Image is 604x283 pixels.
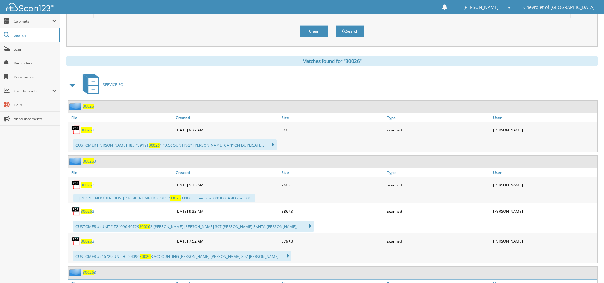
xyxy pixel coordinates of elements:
a: File [68,168,174,177]
span: Bookmarks [14,74,56,80]
a: User [491,168,597,177]
span: User Reports [14,88,52,94]
div: scanned [386,205,491,218]
div: CUSTOMER #: 46729 UNITH T24096 3 ACCOUNTING [PERSON_NAME] [PERSON_NAME] 307 [PERSON_NAME] [73,251,291,261]
img: PDF.png [71,180,81,190]
span: Announcements [14,116,56,122]
a: 300263 [81,182,94,188]
span: 30026 [170,195,181,201]
span: Reminders [14,60,56,66]
a: Size [280,113,386,122]
img: folder2.png [69,157,83,165]
span: 30026 [81,182,92,188]
div: [PERSON_NAME] [491,235,597,247]
span: Help [14,102,56,108]
span: [PERSON_NAME] [463,5,499,9]
a: SERVICE RO [79,72,123,97]
div: [PERSON_NAME] [491,179,597,191]
div: [DATE] 9:32 AM [174,124,280,136]
span: 30026 [81,209,92,214]
a: Size [280,168,386,177]
img: folder2.png [69,102,83,110]
div: scanned [386,179,491,191]
div: scanned [386,124,491,136]
div: CUSTOMER #: UNIT# T24096 46729 3 [PERSON_NAME] [PERSON_NAME] 307 [PERSON_NAME] SANTA [PERSON_NAME... [73,221,314,232]
span: Search [14,32,55,38]
iframe: Chat Widget [572,253,604,283]
div: Matches found for "30026" [66,56,598,66]
a: User [491,113,597,122]
div: 2MB [280,179,386,191]
span: 30026 [149,143,160,148]
button: Search [336,25,364,37]
div: ... [PHONE_NUMBER] BUS: [PHONE_NUMBER] COLOR 3 KKK OFF vehicle KKK KKK AND shut KK... [73,194,255,202]
span: 30026 [139,224,150,229]
img: PDF.png [71,206,81,216]
div: [PERSON_NAME] [491,124,597,136]
span: 30026 [83,104,94,109]
div: [DATE] 9:33 AM [174,205,280,218]
span: SERVICE RO [103,82,123,87]
a: File [68,113,174,122]
div: [DATE] 7:52 AM [174,235,280,247]
button: Clear [300,25,328,37]
div: [DATE] 9:15 AM [174,179,280,191]
a: Created [174,168,280,177]
img: folder2.png [69,268,83,276]
span: Scan [14,46,56,52]
span: Chevrolet of [GEOGRAPHIC_DATA] [523,5,595,9]
img: PDF.png [71,125,81,135]
span: 30026 [81,127,92,133]
a: Type [386,168,491,177]
span: Cabinets [14,18,52,24]
a: Created [174,113,280,122]
div: scanned [386,235,491,247]
div: CUSTOMER [PERSON_NAME] 485 #: 9191 1 *ACCOUNTING* [PERSON_NAME] CANYON DUPLICATE... [73,139,277,150]
a: Type [386,113,491,122]
a: 300263 [81,239,94,244]
div: [PERSON_NAME] [491,205,597,218]
a: 300268 [83,270,96,275]
a: 300263 [81,209,94,214]
span: 30026 [83,158,94,164]
span: 30026 [83,270,94,275]
a: 300261 [83,104,96,109]
div: 3MB [280,124,386,136]
a: 300263 [83,158,96,164]
img: PDF.png [71,236,81,246]
div: 379KB [280,235,386,247]
a: 300261 [81,127,94,133]
span: 30026 [140,254,151,259]
img: scan123-logo-white.svg [6,3,54,11]
span: 30026 [81,239,92,244]
div: 386KB [280,205,386,218]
